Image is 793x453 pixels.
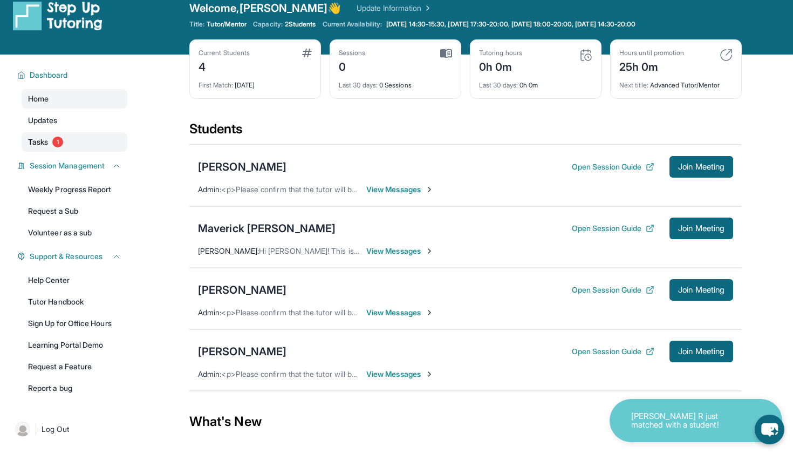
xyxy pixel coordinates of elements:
span: Updates [28,115,58,126]
div: 4 [199,57,250,75]
img: user-img [15,422,30,437]
span: Capacity: [253,20,283,29]
img: card [302,49,312,57]
div: 0h 0m [479,75,592,90]
span: Support & Resources [30,251,102,262]
div: Sessions [339,49,366,57]
div: Current Students [199,49,250,57]
span: View Messages [366,307,434,318]
span: 1 [52,137,63,147]
div: Tutoring hours [479,49,522,57]
div: 0 [339,57,366,75]
div: What's New [189,398,742,445]
span: Tasks [28,137,48,147]
a: Request a Sub [22,201,127,221]
div: 25h 0m [619,57,684,75]
img: Chevron-Right [425,185,434,194]
a: Request a Feature [22,357,127,376]
span: Admin : [198,308,221,317]
a: Home [22,89,127,109]
button: Join Meeting [669,341,733,362]
button: Open Session Guide [572,285,654,295]
div: [DATE] [199,75,312,90]
img: Chevron-Right [425,370,434,378]
img: card [440,49,452,58]
span: 2 Students [285,20,316,29]
div: Hours until promotion [619,49,684,57]
button: Open Session Guide [572,223,654,234]
a: |Log Out [11,417,127,441]
span: Last 30 days : [479,81,518,89]
span: View Messages [366,184,434,195]
img: Chevron-Right [425,247,434,255]
a: Update Information [357,3,432,13]
button: Join Meeting [669,279,733,301]
img: Chevron-Right [425,308,434,317]
span: Tutor/Mentor [207,20,247,29]
a: Learning Portal Demo [22,335,127,355]
button: chat-button [755,415,784,444]
span: | [35,423,37,436]
img: logo [13,1,102,31]
a: Tutor Handbook [22,292,127,312]
button: Join Meeting [669,218,733,239]
button: Open Session Guide [572,346,654,357]
p: [PERSON_NAME] R just matched with a student! [631,412,739,430]
span: Hi [PERSON_NAME]! This is [PERSON_NAME]'s mom, [PERSON_NAME]. Looking forward to working with you. [259,246,634,255]
a: [DATE] 14:30-15:30, [DATE] 17:30-20:00, [DATE] 18:00-20:00, [DATE] 14:30-20:00 [384,20,638,29]
span: Dashboard [30,70,68,80]
button: Dashboard [25,70,121,80]
span: Admin : [198,185,221,194]
span: Admin : [198,369,221,378]
span: Home [28,93,49,104]
span: <p>Please confirm that the tutor will be able to attend your first assigned meeting time before j... [221,369,611,378]
a: Volunteer as a sub [22,223,127,242]
span: <p>Please confirm that the tutor will be able to attend your first assigned meeting time before j... [221,185,611,194]
span: <p>Please confirm that the tutor will be able to attend your first assigned meeting time before j... [221,308,611,317]
span: View Messages [366,369,434,380]
div: Maverick [PERSON_NAME] [198,221,336,236]
a: Weekly Progress Report [22,180,127,199]
div: 0 Sessions [339,75,452,90]
a: Help Center [22,271,127,290]
span: Welcome, [PERSON_NAME] 👋 [189,1,341,16]
span: Join Meeting [678,348,724,355]
div: Students [189,120,742,144]
span: Join Meeting [678,287,724,293]
span: Join Meeting [678,225,724,232]
span: Join Meeting [678,164,724,170]
button: Session Management [25,160,121,171]
div: Advanced Tutor/Mentor [619,75,733,90]
span: First Match : [199,81,233,89]
span: Next title : [619,81,648,89]
span: Current Availability: [323,20,382,29]
span: Last 30 days : [339,81,378,89]
span: [DATE] 14:30-15:30, [DATE] 17:30-20:00, [DATE] 18:00-20:00, [DATE] 14:30-20:00 [386,20,635,29]
div: [PERSON_NAME] [198,282,286,298]
button: Open Session Guide [572,161,654,172]
span: Log Out [42,424,70,435]
button: Support & Resources [25,251,121,262]
div: [PERSON_NAME] [198,159,286,174]
a: Updates [22,111,127,130]
span: [PERSON_NAME] : [198,246,259,255]
span: View Messages [366,246,434,256]
a: Tasks1 [22,132,127,152]
img: card [579,49,592,62]
img: Chevron Right [421,3,432,13]
img: card [720,49,733,62]
div: 0h 0m [479,57,522,75]
a: Report a bug [22,378,127,398]
div: [PERSON_NAME] [198,344,286,359]
span: Session Management [30,160,105,171]
button: Join Meeting [669,156,733,178]
span: Title: [189,20,204,29]
a: Sign Up for Office Hours [22,314,127,333]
